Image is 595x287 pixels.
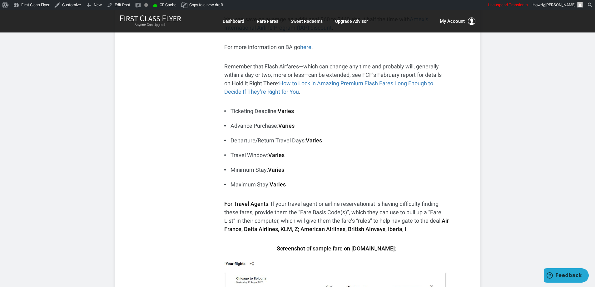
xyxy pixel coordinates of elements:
[488,2,528,7] span: Unsuspend Transients
[278,108,294,114] strong: Varies
[120,15,181,22] img: First Class Flyer
[224,136,449,145] li: Departure/Return Travel Days:
[224,107,449,115] li: Ticketing Deadline:
[257,16,278,27] a: Rare Fares
[224,166,449,174] li: Minimum Stay:
[306,137,322,144] strong: Varies
[224,62,449,96] p: Remember that Flash Airfares—which can change any time and probably will, generally within a day ...
[544,268,589,284] iframe: Opens a widget where you can find more information
[223,16,244,27] a: Dashboard
[268,152,285,158] strong: Varies
[545,2,575,7] span: [PERSON_NAME]
[120,15,181,27] a: First Class FlyerAnyone Can Upgrade
[291,16,323,27] a: Sweet Redeems
[335,16,368,27] a: Upgrade Advisor
[300,44,311,50] a: here
[224,217,449,232] strong: Air France, Delta Airlines, KLM, Z; American Airlines, British Airways, Iberia, I
[224,180,449,189] li: Maximum Stay:
[224,151,449,159] li: Travel Window:
[278,122,295,129] strong: Varies
[277,245,396,252] strong: Screenshot of sample fare on [DOMAIN_NAME]:
[224,200,449,233] p: : If your travel agent or airline reservationist is having difficulty finding these fares, provid...
[268,166,284,173] strong: Varies
[224,80,433,95] a: How to Lock in Amazing Premium Flash Fares Long Enough to Decide If They’re Right for You
[440,17,475,25] button: My Account
[120,23,181,27] small: Anyone Can Upgrade
[224,200,268,207] strong: For Travel Agents
[270,181,286,188] strong: Varies
[224,121,449,130] li: Advance Purchase:
[440,17,465,25] span: My Account
[224,43,449,51] p: For more information on BA go .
